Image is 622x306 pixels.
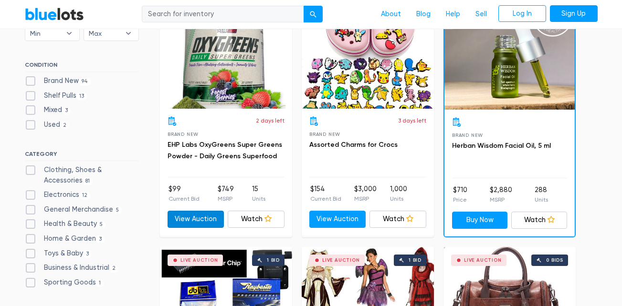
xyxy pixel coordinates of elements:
label: General Merchandise [25,204,122,215]
li: $154 [310,184,341,203]
p: 3 days left [398,116,426,125]
p: Units [390,194,407,203]
label: Brand New [25,76,91,86]
span: Max [89,26,120,41]
label: Home & Garden [25,234,105,244]
span: 2 [109,265,119,273]
li: 1,000 [390,184,407,203]
span: 13 [76,92,87,100]
label: Used [25,120,70,130]
p: MSRP [490,195,512,204]
a: Buy Now [444,10,575,110]
a: Sign Up [550,5,598,22]
label: Clothing, Shoes & Accessories [25,165,139,185]
li: $3,000 [354,184,377,203]
span: Min [30,26,62,41]
label: Health & Beauty [25,219,106,229]
p: MSRP [354,194,377,203]
a: BlueLots [25,7,84,21]
h6: CATEGORY [25,151,139,161]
a: Herban Wisdom Facial Oil, 5 ml [452,142,551,150]
span: 3 [62,107,71,115]
span: 81 [83,177,93,185]
span: 2 [60,122,70,129]
span: Brand New [309,132,340,137]
a: Blog [409,5,438,23]
span: 94 [79,78,91,85]
li: 288 [535,185,548,204]
p: MSRP [218,194,234,203]
a: About [373,5,409,23]
a: Help [438,5,468,23]
b: ▾ [118,26,138,41]
span: 1 [96,279,104,287]
span: 12 [79,192,91,199]
li: $710 [453,185,467,204]
div: Live Auction [464,258,502,263]
span: Brand New [168,132,199,137]
label: Sporting Goods [25,277,104,288]
label: Shelf Pulls [25,91,87,101]
a: Live Auction 1 bid [302,9,434,109]
span: 3 [96,235,105,243]
p: Current Bid [310,194,341,203]
input: Search for inventory [142,6,304,23]
span: Brand New [452,133,483,138]
div: 1 bid [409,258,422,263]
p: 2 days left [256,116,285,125]
span: 3 [83,250,92,258]
h6: CONDITION [25,61,139,72]
a: Log In [498,5,546,22]
p: Price [453,195,467,204]
a: EHP Labs OxyGreens Super Greens Powder - Daily Greens Superfood [168,141,282,160]
label: Mixed [25,105,71,115]
a: Watch [369,211,426,228]
div: Live Auction [180,258,218,263]
a: View Auction [309,211,366,228]
a: Watch [228,211,285,228]
a: Assorted Charms for Crocs [309,141,398,149]
li: 15 [252,184,265,203]
li: $749 [218,184,234,203]
p: Units [535,195,548,204]
p: Units [252,194,265,203]
li: $2,880 [490,185,512,204]
div: Live Auction [322,258,360,263]
p: Current Bid [169,194,200,203]
div: 1 bid [267,258,280,263]
a: View Auction [168,211,224,228]
a: Sell [468,5,495,23]
a: Watch [511,212,567,229]
span: 5 [97,221,106,229]
a: Live Auction 1 bid [160,9,292,109]
label: Business & Industrial [25,263,119,273]
li: $99 [169,184,200,203]
span: 5 [113,206,122,214]
b: ▾ [59,26,79,41]
div: 0 bids [546,258,563,263]
label: Toys & Baby [25,248,92,259]
a: Buy Now [452,212,508,229]
label: Electronics [25,190,91,200]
